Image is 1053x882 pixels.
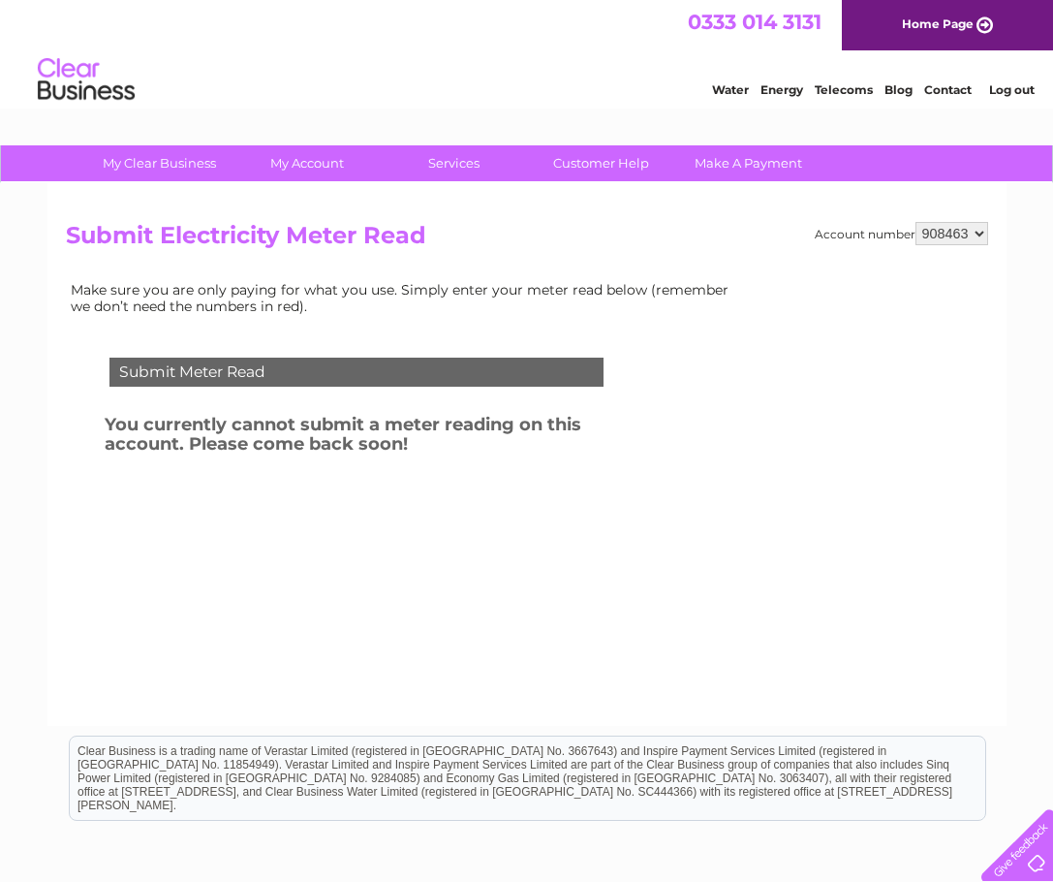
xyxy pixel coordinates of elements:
a: My Clear Business [79,145,239,181]
h2: Submit Electricity Meter Read [66,222,988,259]
a: Services [374,145,534,181]
a: Contact [924,82,972,97]
a: My Account [227,145,387,181]
img: logo.png [37,50,136,110]
a: Customer Help [521,145,681,181]
a: Energy [760,82,803,97]
div: Account number [815,222,988,245]
h3: You currently cannot submit a meter reading on this account. Please come back soon! [105,411,655,464]
td: Make sure you are only paying for what you use. Simply enter your meter read below (remember we d... [66,277,744,318]
div: Clear Business is a trading name of Verastar Limited (registered in [GEOGRAPHIC_DATA] No. 3667643... [70,11,985,94]
div: Submit Meter Read [109,358,604,387]
a: Log out [989,82,1035,97]
a: 0333 014 3131 [688,10,821,34]
a: Make A Payment [668,145,828,181]
a: Water [712,82,749,97]
a: Telecoms [815,82,873,97]
a: Blog [884,82,913,97]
